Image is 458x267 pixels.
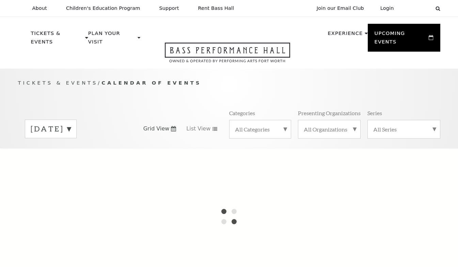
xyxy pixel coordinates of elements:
label: All Series [373,126,435,133]
p: Tickets & Events [31,29,84,50]
p: Series [367,109,382,117]
span: Grid View [143,125,170,132]
p: Experience [328,29,363,41]
label: All Categories [235,126,285,133]
p: Plan Your Visit [88,29,136,50]
p: Support [159,5,179,11]
label: [DATE] [31,124,71,134]
select: Select: [405,5,429,12]
span: Tickets & Events [18,80,98,86]
p: Children's Education Program [66,5,140,11]
p: Upcoming Events [375,29,427,50]
span: List View [186,125,210,132]
p: / [18,79,440,87]
p: Rent Bass Hall [198,5,234,11]
span: Calendar of Events [101,80,201,86]
p: Categories [229,109,255,117]
p: About [32,5,47,11]
label: All Organizations [304,126,355,133]
p: Presenting Organizations [298,109,361,117]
